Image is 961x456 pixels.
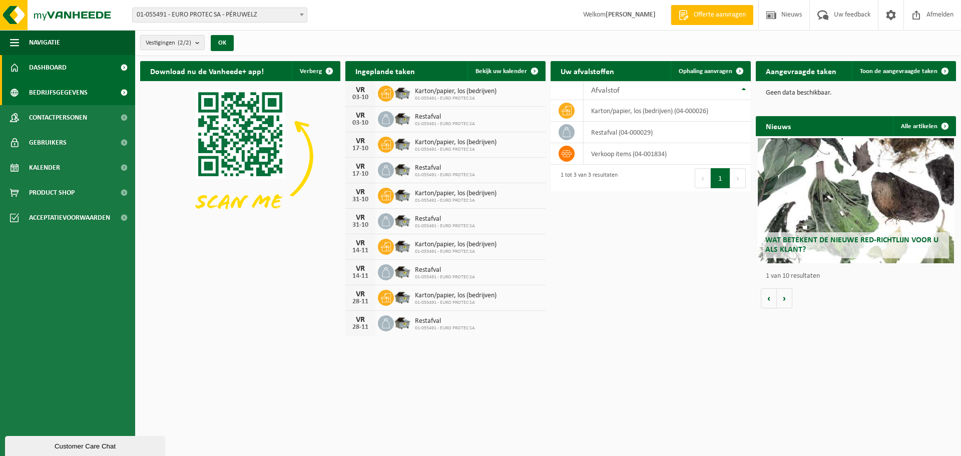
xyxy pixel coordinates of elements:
[415,121,475,127] span: 01-055491 - EURO PROTEC SA
[394,288,411,305] img: WB-5000-GAL-GY-01
[758,138,954,263] a: Wat betekent de nieuwe RED-richtlijn voor u als klant?
[178,40,191,46] count: (2/2)
[211,35,234,51] button: OK
[394,263,411,280] img: WB-5000-GAL-GY-01
[350,188,370,196] div: VR
[140,35,205,50] button: Vestigingen(2/2)
[415,139,497,147] span: Karton/papier, los (bedrijven)
[756,116,801,136] h2: Nieuws
[584,143,751,165] td: verkoop items (04-001834)
[415,113,475,121] span: Restafval
[415,292,497,300] span: Karton/papier, los (bedrijven)
[415,241,497,249] span: Karton/papier, los (bedrijven)
[394,237,411,254] img: WB-5000-GAL-GY-01
[591,87,620,95] span: Afvalstof
[671,5,753,25] a: Offerte aanvragen
[29,30,60,55] span: Navigatie
[394,135,411,152] img: WB-5000-GAL-GY-01
[766,273,951,280] p: 1 van 10 resultaten
[766,90,946,97] p: Geen data beschikbaar.
[415,198,497,204] span: 01-055491 - EURO PROTEC SA
[394,84,411,101] img: WB-5000-GAL-GY-01
[29,155,60,180] span: Kalender
[350,273,370,280] div: 14-11
[730,168,746,188] button: Next
[146,36,191,51] span: Vestigingen
[394,314,411,331] img: WB-5000-GAL-GY-01
[29,105,87,130] span: Contactpersonen
[350,120,370,127] div: 03-10
[415,274,475,280] span: 01-055491 - EURO PROTEC SA
[761,288,777,308] button: Vorige
[29,80,88,105] span: Bedrijfsgegevens
[292,61,339,81] button: Verberg
[551,61,624,81] h2: Uw afvalstoffen
[350,196,370,203] div: 31-10
[350,222,370,229] div: 31-10
[893,116,955,136] a: Alle artikelen
[350,145,370,152] div: 17-10
[860,68,937,75] span: Toon de aangevraagde taken
[133,8,307,22] span: 01-055491 - EURO PROTEC SA - PÉRUWELZ
[394,212,411,229] img: WB-5000-GAL-GY-01
[415,215,475,223] span: Restafval
[711,168,730,188] button: 1
[415,190,497,198] span: Karton/papier, los (bedrijven)
[350,298,370,305] div: 28-11
[394,186,411,203] img: WB-5000-GAL-GY-01
[350,247,370,254] div: 14-11
[29,55,67,80] span: Dashboard
[695,168,711,188] button: Previous
[345,61,425,81] h2: Ingeplande taken
[29,205,110,230] span: Acceptatievoorwaarden
[29,180,75,205] span: Product Shop
[679,68,732,75] span: Ophaling aanvragen
[415,147,497,153] span: 01-055491 - EURO PROTEC SA
[475,68,527,75] span: Bekijk uw kalender
[300,68,322,75] span: Verberg
[415,317,475,325] span: Restafval
[350,86,370,94] div: VR
[350,137,370,145] div: VR
[777,288,792,308] button: Volgende
[671,61,750,81] a: Ophaling aanvragen
[584,122,751,143] td: restafval (04-000029)
[765,236,938,254] span: Wat betekent de nieuwe RED-richtlijn voor u als klant?
[350,316,370,324] div: VR
[132,8,307,23] span: 01-055491 - EURO PROTEC SA - PÉRUWELZ
[756,61,846,81] h2: Aangevraagde taken
[29,130,67,155] span: Gebruikers
[350,214,370,222] div: VR
[394,110,411,127] img: WB-5000-GAL-GY-01
[852,61,955,81] a: Toon de aangevraagde taken
[350,324,370,331] div: 28-11
[350,94,370,101] div: 03-10
[350,265,370,273] div: VR
[350,112,370,120] div: VR
[415,300,497,306] span: 01-055491 - EURO PROTEC SA
[394,161,411,178] img: WB-5000-GAL-GY-01
[350,171,370,178] div: 17-10
[415,96,497,102] span: 01-055491 - EURO PROTEC SA
[140,81,340,231] img: Download de VHEPlus App
[467,61,545,81] a: Bekijk uw kalender
[350,239,370,247] div: VR
[415,164,475,172] span: Restafval
[415,266,475,274] span: Restafval
[415,88,497,96] span: Karton/papier, los (bedrijven)
[415,172,475,178] span: 01-055491 - EURO PROTEC SA
[691,10,748,20] span: Offerte aanvragen
[140,61,274,81] h2: Download nu de Vanheede+ app!
[606,11,656,19] strong: [PERSON_NAME]
[5,434,167,456] iframe: chat widget
[415,223,475,229] span: 01-055491 - EURO PROTEC SA
[584,100,751,122] td: karton/papier, los (bedrijven) (04-000026)
[415,249,497,255] span: 01-055491 - EURO PROTEC SA
[350,163,370,171] div: VR
[350,290,370,298] div: VR
[556,167,618,189] div: 1 tot 3 van 3 resultaten
[415,325,475,331] span: 01-055491 - EURO PROTEC SA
